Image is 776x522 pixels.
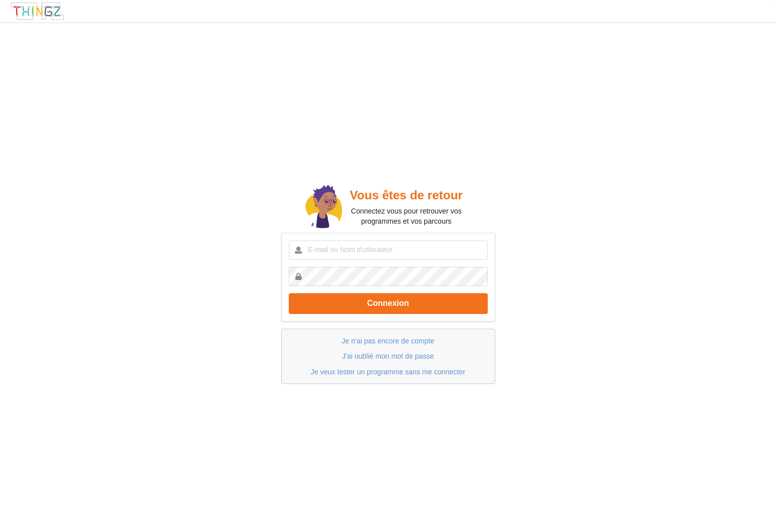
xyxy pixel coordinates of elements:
a: Je n'ai pas encore de compte [342,337,434,345]
input: E-mail ou Nom d'utilisateur [289,240,488,260]
a: J'ai oublié mon mot de passe [342,352,434,360]
img: doc.svg [306,185,342,230]
h2: Vous êtes de retour [342,188,470,203]
a: Je veux tester un programme sans me connecter [311,368,465,376]
img: thingz_logo.png [10,2,64,21]
p: Connectez vous pour retrouver vos programmes et vos parcours [342,206,470,226]
button: Connexion [289,293,488,314]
